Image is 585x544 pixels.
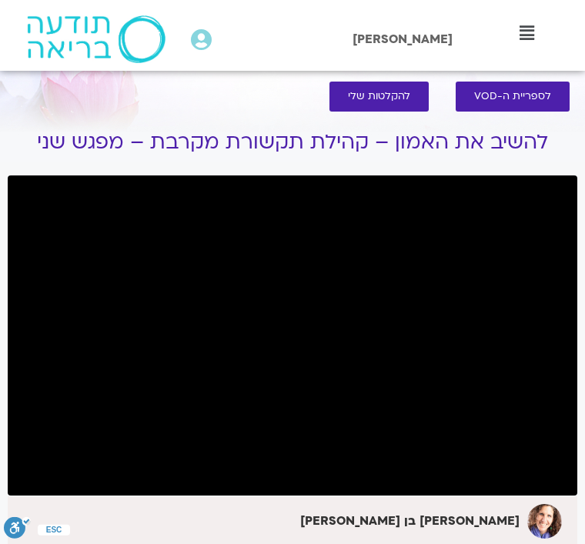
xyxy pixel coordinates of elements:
[353,31,453,48] span: [PERSON_NAME]
[300,512,520,529] strong: [PERSON_NAME] בן [PERSON_NAME]
[8,131,577,154] h1: להשיב את האמון – קהילת תקשורת מקרבת – מפגש שני
[456,82,570,112] a: לספריית ה-VOD
[27,15,165,63] img: תודעה בריאה
[527,504,562,539] img: שאנייה כהן בן חיים
[329,82,429,112] a: להקלטות שלי
[474,91,551,102] span: לספריית ה-VOD
[348,91,410,102] span: להקלטות שלי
